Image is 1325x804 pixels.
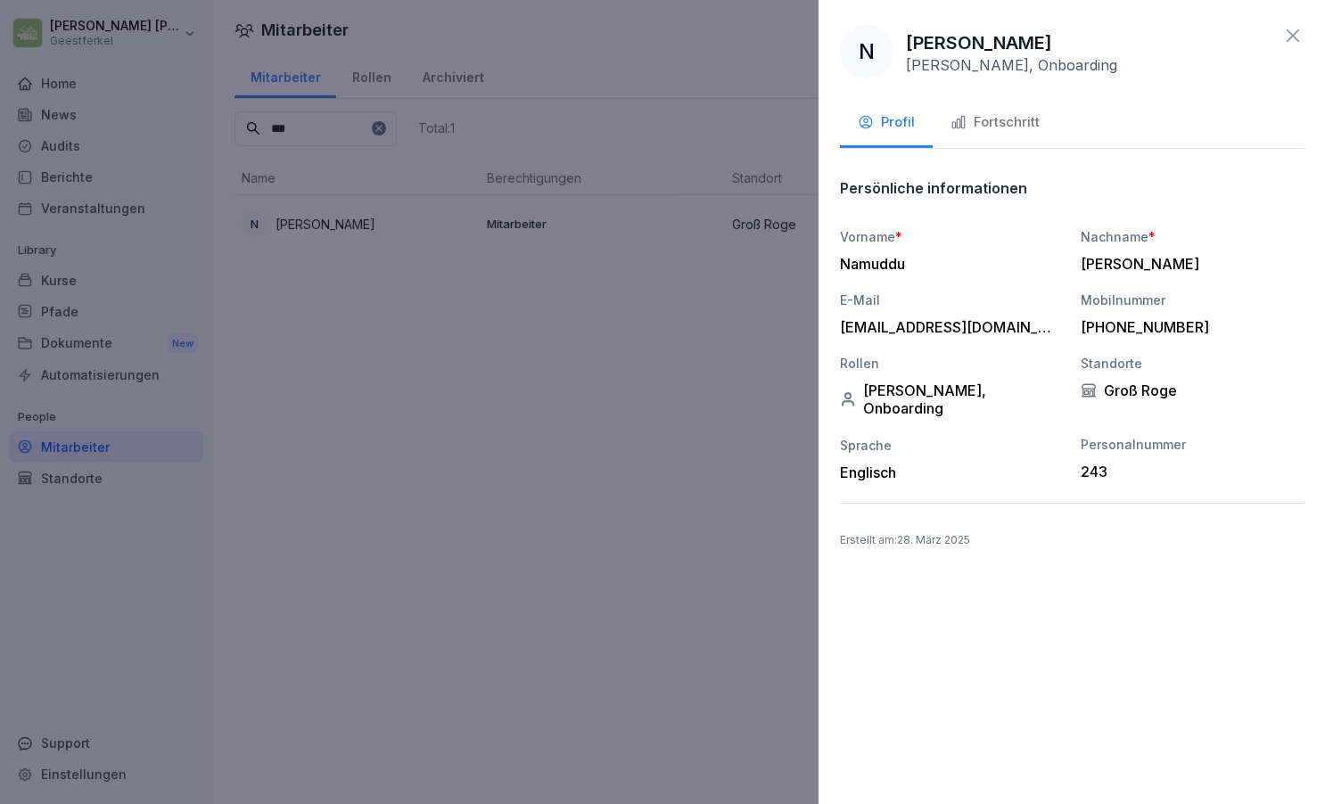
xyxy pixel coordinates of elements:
[840,318,1054,336] div: [EMAIL_ADDRESS][DOMAIN_NAME]
[840,25,893,78] div: N
[951,112,1040,133] div: Fortschritt
[840,100,933,148] button: Profil
[1081,291,1304,309] div: Mobilnummer
[840,464,1063,481] div: Englisch
[858,112,915,133] div: Profil
[840,291,1063,309] div: E-Mail
[840,381,1063,417] div: [PERSON_NAME], Onboarding
[840,436,1063,455] div: Sprache
[1081,255,1295,273] div: [PERSON_NAME]
[840,255,1054,273] div: Namuddu
[933,100,1058,148] button: Fortschritt
[1081,227,1304,246] div: Nachname
[1081,435,1304,454] div: Personalnummer
[840,227,1063,246] div: Vorname
[840,179,1027,197] p: Persönliche informationen
[840,354,1063,373] div: Rollen
[840,532,1304,548] p: Erstellt am : 28. März 2025
[1081,463,1295,480] div: 243
[1081,354,1304,373] div: Standorte
[906,29,1052,56] p: [PERSON_NAME]
[906,56,1117,74] p: [PERSON_NAME], Onboarding
[1081,381,1304,399] div: Groß Roge
[1081,318,1295,336] div: [PHONE_NUMBER]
